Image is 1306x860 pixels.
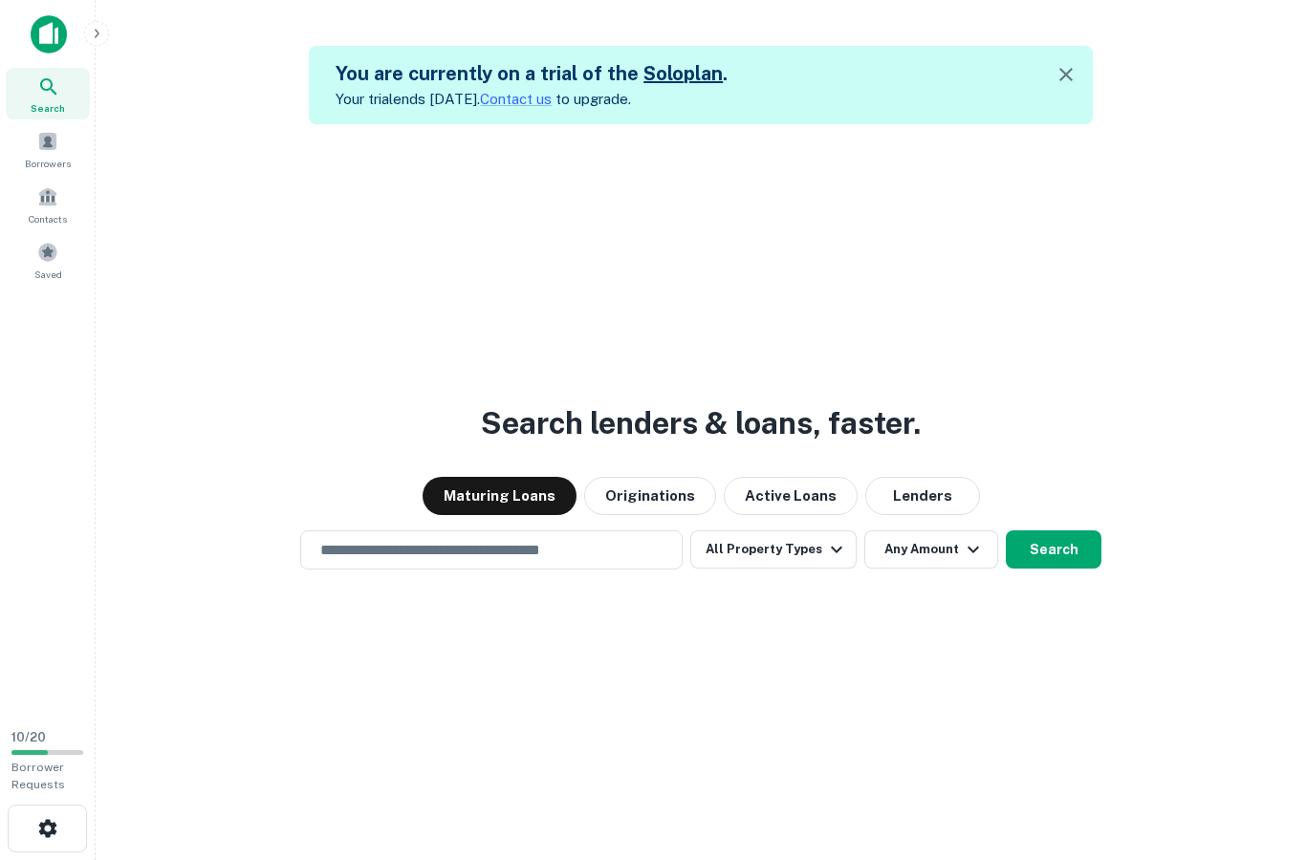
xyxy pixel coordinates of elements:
img: capitalize-icon.png [31,15,67,54]
iframe: Chat Widget [1210,707,1306,799]
a: Contact us [480,91,552,107]
a: Saved [6,234,90,286]
button: Maturing Loans [423,477,577,515]
span: Borrowers [25,156,71,171]
span: Saved [34,267,62,282]
a: Soloplan [643,62,723,85]
span: 10 / 20 [11,730,46,744]
a: Search [6,68,90,119]
button: Any Amount [864,530,998,569]
h5: You are currently on a trial of the . [336,59,728,88]
span: Search [31,100,65,116]
button: Search [1006,530,1101,569]
a: Contacts [6,179,90,230]
p: Your trial ends [DATE]. to upgrade. [336,88,728,111]
span: Contacts [29,211,67,226]
button: Lenders [865,477,980,515]
button: Originations [584,477,716,515]
span: Borrower Requests [11,761,65,791]
a: Borrowers [6,123,90,175]
button: All Property Types [690,530,857,569]
h3: Search lenders & loans, faster. [481,400,921,446]
button: Active Loans [724,477,858,515]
